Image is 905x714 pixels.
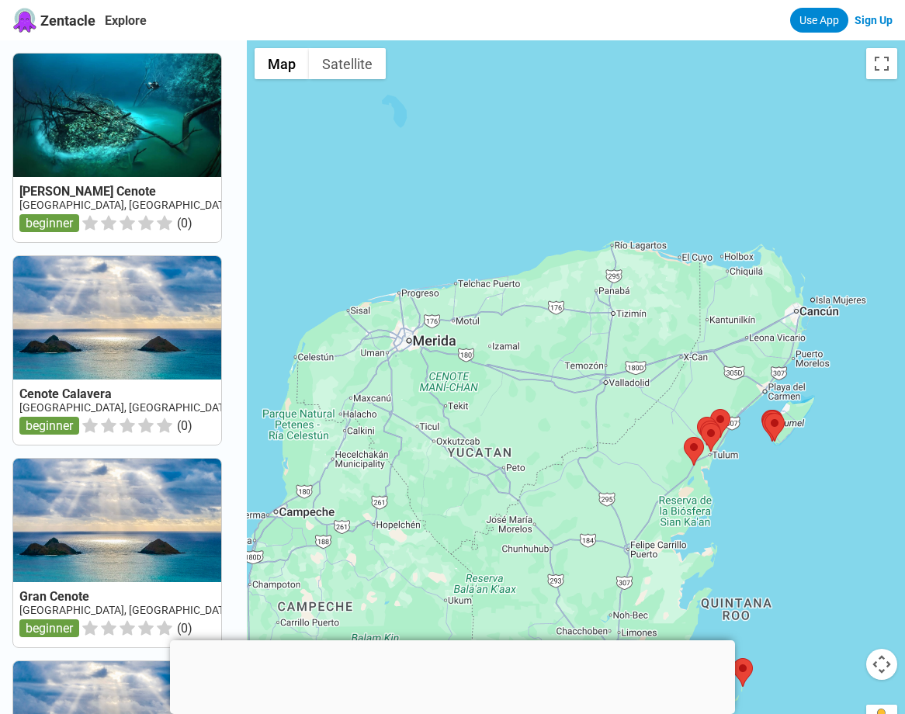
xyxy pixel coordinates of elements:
[12,8,95,33] a: Zentacle logoZentacle
[19,199,343,211] a: [GEOGRAPHIC_DATA], [GEOGRAPHIC_DATA], [GEOGRAPHIC_DATA]
[19,401,343,414] a: [GEOGRAPHIC_DATA], [GEOGRAPHIC_DATA], [GEOGRAPHIC_DATA]
[170,640,735,710] iframe: Advertisement
[12,8,37,33] img: Zentacle logo
[309,48,386,79] button: Show satellite imagery
[255,48,309,79] button: Show street map
[105,13,147,28] a: Explore
[855,14,893,26] a: Sign Up
[866,48,897,79] button: Toggle fullscreen view
[790,8,848,33] a: Use App
[40,12,95,29] span: Zentacle
[866,649,897,680] button: Map camera controls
